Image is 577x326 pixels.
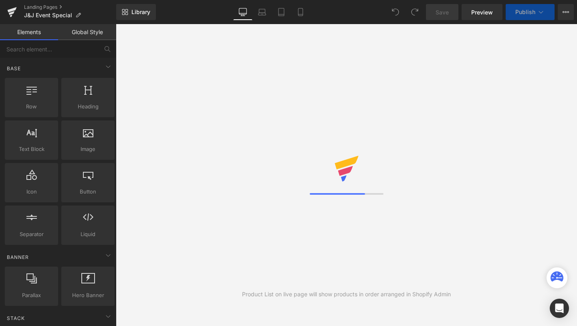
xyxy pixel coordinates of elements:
[6,65,22,72] span: Base
[64,187,112,196] span: Button
[24,4,116,10] a: Landing Pages
[58,24,116,40] a: Global Style
[291,4,310,20] a: Mobile
[407,4,423,20] button: Redo
[252,4,272,20] a: Laptop
[387,4,403,20] button: Undo
[64,102,112,111] span: Heading
[7,291,56,300] span: Parallax
[64,145,112,153] span: Image
[64,291,112,300] span: Hero Banner
[515,9,535,15] span: Publish
[233,4,252,20] a: Desktop
[272,4,291,20] a: Tablet
[471,8,493,16] span: Preview
[506,4,555,20] button: Publish
[436,8,449,16] span: Save
[6,314,26,322] span: Stack
[462,4,502,20] a: Preview
[6,253,30,261] span: Banner
[64,230,112,238] span: Liquid
[131,8,150,16] span: Library
[558,4,574,20] button: More
[550,299,569,318] div: Open Intercom Messenger
[24,12,72,18] span: J&J Event Special
[7,145,56,153] span: Text Block
[7,102,56,111] span: Row
[7,187,56,196] span: Icon
[242,290,451,299] div: Product List on live page will show products in order arranged in Shopify Admin
[116,4,156,20] a: New Library
[7,230,56,238] span: Separator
